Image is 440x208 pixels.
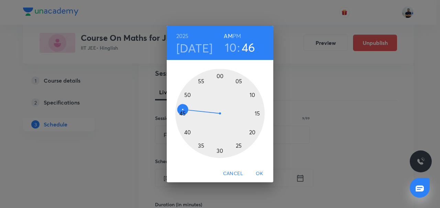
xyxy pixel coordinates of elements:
[251,169,268,178] span: OK
[224,31,232,41] button: AM
[249,167,271,180] button: OK
[233,31,241,41] button: PM
[242,40,255,54] button: 46
[176,41,213,55] button: [DATE]
[220,167,246,180] button: Cancel
[225,40,237,54] button: 10
[176,31,189,41] button: 2025
[237,40,240,54] h3: :
[223,169,243,178] span: Cancel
